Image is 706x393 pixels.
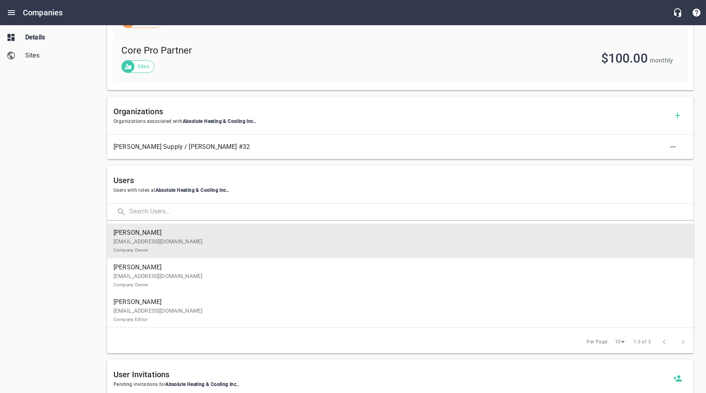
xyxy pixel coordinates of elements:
[650,57,673,64] span: monthly
[156,187,229,193] span: Absolute Heating & Cooling Inc. .
[663,137,682,156] button: Delete Association
[113,263,681,272] span: [PERSON_NAME]
[113,142,674,152] span: [PERSON_NAME] Supply / [PERSON_NAME] #32
[113,174,687,187] h6: Users
[133,63,154,70] span: Sites
[25,33,85,42] span: Details
[2,3,21,22] button: Open drawer
[668,3,687,22] button: Live Chat
[113,118,668,126] span: Organizations associated with
[612,337,628,347] div: 10
[687,3,706,22] button: Support Portal
[183,119,256,124] span: Absolute Heating & Cooling Inc. .
[121,60,154,73] div: Sites
[113,187,687,195] span: Users with roles at
[113,381,668,389] span: Pending invitations for
[113,272,681,289] p: [EMAIL_ADDRESS][DOMAIN_NAME]
[107,293,693,328] a: [PERSON_NAME][EMAIL_ADDRESS][DOMAIN_NAME]Company Editor
[113,297,681,307] span: [PERSON_NAME]
[113,237,681,254] p: [EMAIL_ADDRESS][DOMAIN_NAME]
[113,105,668,118] h6: Organizations
[165,382,239,387] span: Absolute Heating & Cooling Inc. .
[601,51,648,66] span: $100.00
[634,338,651,346] span: 1-3 of 3
[107,224,693,258] a: [PERSON_NAME][EMAIL_ADDRESS][DOMAIN_NAME]Company Owner
[668,106,687,125] button: Add Organization
[113,307,681,323] p: [EMAIL_ADDRESS][DOMAIN_NAME]
[113,317,148,322] small: Company Editor
[113,368,668,381] h6: User Invitations
[668,369,687,388] a: Invite a new user to Absolute Heating & Cooling Inc.
[107,258,693,293] a: [PERSON_NAME][EMAIL_ADDRESS][DOMAIN_NAME]Company Owner
[25,51,85,60] span: Sites
[113,228,681,237] span: [PERSON_NAME]
[129,204,693,221] input: Search Users...
[121,44,390,57] span: Core Pro Partner
[113,282,148,287] small: Company Owner
[113,247,148,253] small: Company Owner
[23,6,63,19] h6: Companies
[587,338,609,346] span: Per Page:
